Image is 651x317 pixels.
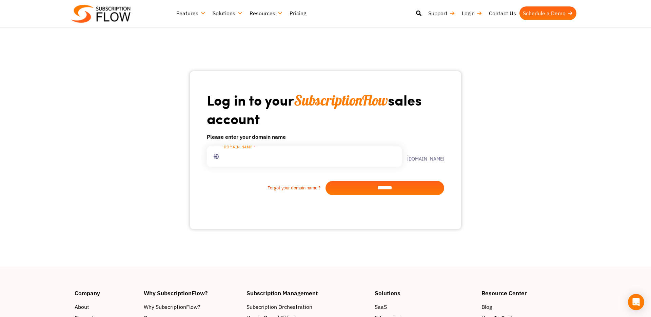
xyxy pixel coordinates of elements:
h1: Log in to your sales account [207,91,444,127]
a: Subscription Orchestration [246,303,368,311]
a: Why SubscriptionFlow? [144,303,240,311]
h4: Company [75,290,137,296]
h4: Why SubscriptionFlow? [144,290,240,296]
a: Blog [481,303,576,311]
a: Features [173,6,209,20]
div: Open Intercom Messenger [628,294,644,310]
label: .[DOMAIN_NAME] [402,152,444,161]
a: Login [458,6,486,20]
span: SaaS [375,303,387,311]
h4: Resource Center [481,290,576,296]
a: Contact Us [486,6,519,20]
span: Why SubscriptionFlow? [144,303,200,311]
a: Pricing [286,6,310,20]
h4: Subscription Management [246,290,368,296]
h4: Solutions [375,290,475,296]
span: About [75,303,89,311]
a: About [75,303,137,311]
a: Resources [246,6,286,20]
a: Forgot your domain name ? [207,185,325,191]
span: Subscription Orchestration [246,303,312,311]
h6: Please enter your domain name [207,133,444,141]
span: SubscriptionFlow [294,91,388,109]
a: Schedule a Demo [519,6,576,20]
img: Subscriptionflow [71,5,131,23]
span: Blog [481,303,492,311]
a: Support [425,6,458,20]
a: Solutions [209,6,246,20]
a: SaaS [375,303,475,311]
